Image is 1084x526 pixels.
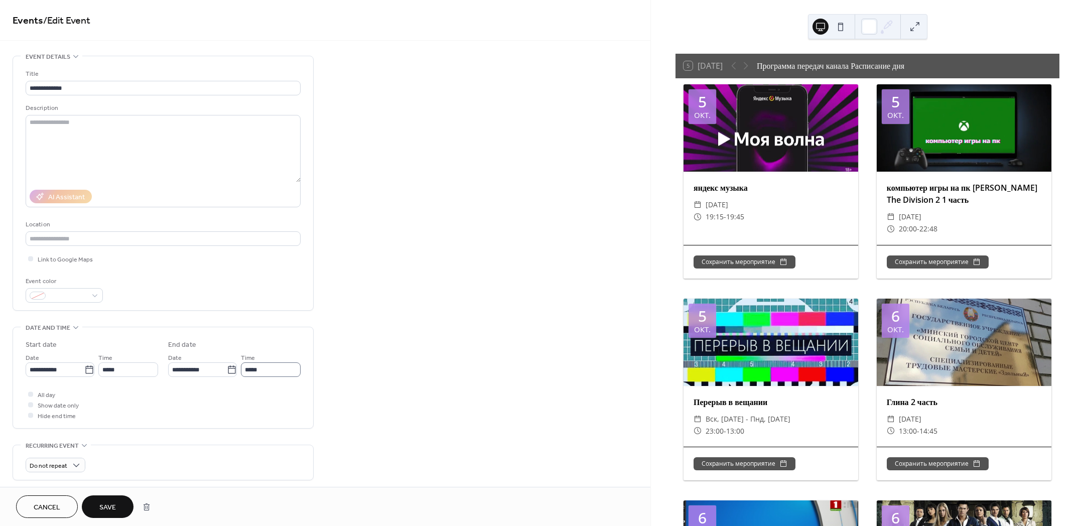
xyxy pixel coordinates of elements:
[919,223,937,235] span: 22:48
[694,457,795,470] button: Сохранить мероприятие
[26,323,70,333] span: Date and time
[26,340,57,350] div: Start date
[887,211,895,223] div: ​
[757,60,904,72] div: Программа передач канала Расписание дня
[694,211,702,223] div: ​
[38,411,76,422] span: Hide end time
[706,199,728,211] span: [DATE]
[887,223,895,235] div: ​
[917,425,919,437] span: -
[877,182,1051,206] div: компьютер игры на пк [PERSON_NAME] The Division 2 1 часть
[706,211,724,223] span: 19:15
[698,510,707,525] div: 6
[694,326,711,333] div: окт.
[917,223,919,235] span: -
[887,425,895,437] div: ​
[168,353,182,363] span: Date
[684,182,858,194] div: яндекс музыка
[724,425,726,437] span: -
[899,223,917,235] span: 20:00
[26,353,39,363] span: Date
[26,441,79,451] span: Recurring event
[877,396,1051,408] div: Глина 2 часть
[26,219,299,230] div: Location
[26,103,299,113] div: Description
[891,94,900,109] div: 5
[30,460,67,472] span: Do not repeat
[38,254,93,265] span: Link to Google Maps
[698,309,707,324] div: 5
[706,425,724,437] span: 23:00
[899,211,921,223] span: [DATE]
[43,11,90,31] span: / Edit Event
[899,425,917,437] span: 13:00
[684,396,858,408] div: Перерыв в вещании
[694,413,702,425] div: ​
[168,340,196,350] div: End date
[891,309,900,324] div: 6
[694,199,702,211] div: ​
[726,425,744,437] span: 13:00
[26,69,299,79] div: Title
[98,353,112,363] span: Time
[241,353,255,363] span: Time
[38,390,55,401] span: All day
[34,502,60,513] span: Cancel
[706,413,790,425] span: вск, [DATE] - пнд, [DATE]
[99,502,116,513] span: Save
[26,52,70,62] span: Event details
[887,326,904,333] div: окт.
[694,111,711,119] div: окт.
[16,495,78,518] button: Cancel
[26,276,101,287] div: Event color
[38,401,79,411] span: Show date only
[919,425,937,437] span: 14:45
[82,495,133,518] button: Save
[887,457,989,470] button: Сохранить мероприятие
[887,255,989,269] button: Сохранить мероприятие
[13,11,43,31] a: Events
[694,425,702,437] div: ​
[891,510,900,525] div: 6
[899,413,921,425] span: [DATE]
[887,111,904,119] div: окт.
[726,211,744,223] span: 19:45
[887,413,895,425] div: ​
[694,255,795,269] button: Сохранить мероприятие
[724,211,726,223] span: -
[698,94,707,109] div: 5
